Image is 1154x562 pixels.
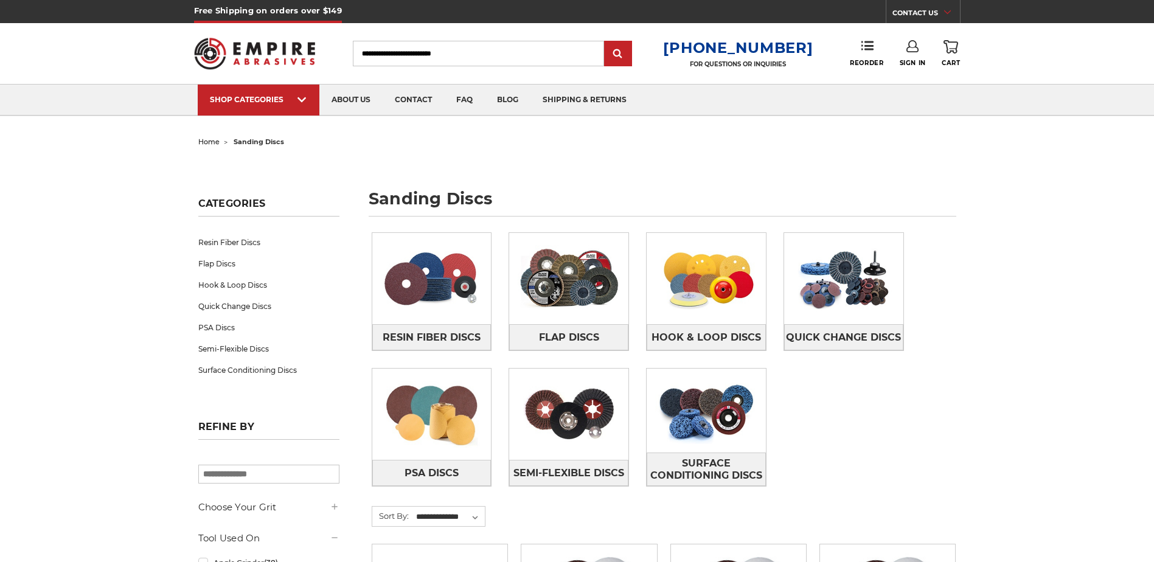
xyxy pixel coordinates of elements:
[513,463,624,484] span: Semi-Flexible Discs
[485,85,530,116] a: blog
[892,6,960,23] a: CONTACT US
[383,85,444,116] a: contact
[194,30,316,77] img: Empire Abrasives
[372,324,492,350] a: Resin Fiber Discs
[405,463,459,484] span: PSA Discs
[198,359,339,381] a: Surface Conditioning Discs
[210,95,307,104] div: SHOP CATEGORIES
[198,421,339,440] h5: Refine by
[647,369,766,453] img: Surface Conditioning Discs
[372,507,409,525] label: Sort By:
[234,137,284,146] span: sanding discs
[942,40,960,67] a: Cart
[850,40,883,66] a: Reorder
[942,59,960,67] span: Cart
[539,327,599,348] span: Flap Discs
[647,324,766,350] a: Hook & Loop Discs
[383,327,481,348] span: Resin Fiber Discs
[198,531,339,546] h5: Tool Used On
[606,42,630,66] input: Submit
[198,338,339,359] a: Semi-Flexible Discs
[530,85,639,116] a: shipping & returns
[198,317,339,338] a: PSA Discs
[198,198,339,217] h5: Categories
[198,296,339,317] a: Quick Change Discs
[647,237,766,321] img: Hook & Loop Discs
[784,324,903,350] a: Quick Change Discs
[414,508,485,526] select: Sort By:
[372,237,492,321] img: Resin Fiber Discs
[652,327,761,348] span: Hook & Loop Discs
[647,453,766,486] a: Surface Conditioning Discs
[509,324,628,350] a: Flap Discs
[663,39,813,57] a: [PHONE_NUMBER]
[198,500,339,515] h5: Choose Your Grit
[647,453,765,486] span: Surface Conditioning Discs
[198,232,339,253] a: Resin Fiber Discs
[198,253,339,274] a: Flap Discs
[509,237,628,321] img: Flap Discs
[900,59,926,67] span: Sign In
[369,190,956,217] h1: sanding discs
[850,59,883,67] span: Reorder
[509,460,628,486] a: Semi-Flexible Discs
[663,60,813,68] p: FOR QUESTIONS OR INQUIRIES
[509,372,628,456] img: Semi-Flexible Discs
[372,372,492,456] img: PSA Discs
[198,137,220,146] a: home
[372,460,492,486] a: PSA Discs
[444,85,485,116] a: faq
[198,274,339,296] a: Hook & Loop Discs
[319,85,383,116] a: about us
[784,237,903,321] img: Quick Change Discs
[786,327,901,348] span: Quick Change Discs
